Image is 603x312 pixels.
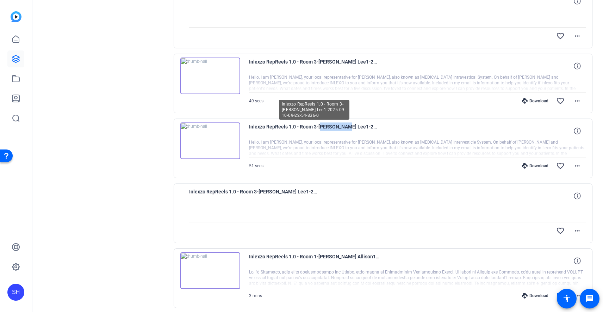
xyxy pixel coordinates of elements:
mat-icon: more_horiz [573,162,582,170]
mat-icon: favorite_border [556,227,565,235]
mat-icon: favorite_border [556,32,565,40]
span: Inlexzo RepReels 1.0 - Room 3-[PERSON_NAME] Lee1-2025-09-10-09-26-57-316-0 [249,58,379,74]
img: thumb-nail [180,122,240,159]
div: Download [518,293,552,299]
mat-icon: favorite_border [556,97,565,105]
span: Inlexzo RepReels 1.0 - Room 3-[PERSON_NAME] Lee1-2025-09-10-09-22-54-836-0 [249,122,379,139]
mat-icon: message [585,294,594,303]
mat-icon: more_horiz [573,97,582,105]
mat-icon: more_horiz [573,32,582,40]
img: thumb-nail [180,58,240,94]
span: Inlexzo RepReels 1.0 - Room 3-[PERSON_NAME] Lee1-2025-09-10-09-20-55-020-0 [189,187,319,204]
div: SH [7,284,24,301]
mat-icon: more_horiz [573,292,582,300]
mat-icon: more_horiz [573,227,582,235]
div: Download [518,163,552,169]
mat-icon: favorite [556,292,565,300]
mat-icon: favorite_border [556,162,565,170]
span: Inlexzo RepReels 1.0 - Room 1-[PERSON_NAME] Allison1-2025-09-09-12-32-46-331-0 [249,252,379,269]
img: thumb-nail [180,252,240,289]
mat-icon: accessibility [562,294,571,303]
span: 51 secs [249,163,263,168]
div: Download [518,98,552,104]
span: 3 mins [249,293,262,298]
span: 49 secs [249,98,263,103]
img: blue-gradient.svg [11,11,21,22]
